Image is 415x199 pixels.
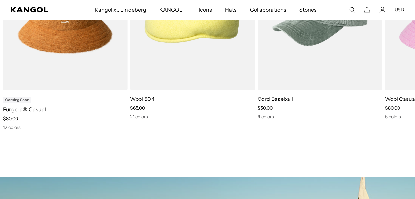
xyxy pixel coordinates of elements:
[130,95,255,102] p: Wool 504
[130,105,145,111] span: $65.00
[364,7,370,13] button: Cart
[3,97,31,103] div: Coming Soon
[3,116,18,122] span: $80.00
[130,114,255,120] div: 21 colors
[349,7,355,13] summary: Search here
[3,106,128,113] p: Furgora® Casual
[395,7,404,13] button: USD
[379,7,385,13] a: Account
[258,105,273,111] span: $50.00
[385,105,400,111] span: $80.00
[258,95,382,102] p: Cord Baseball
[3,124,128,130] div: 12 colors
[258,114,382,120] div: 9 colors
[11,7,62,12] a: Kangol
